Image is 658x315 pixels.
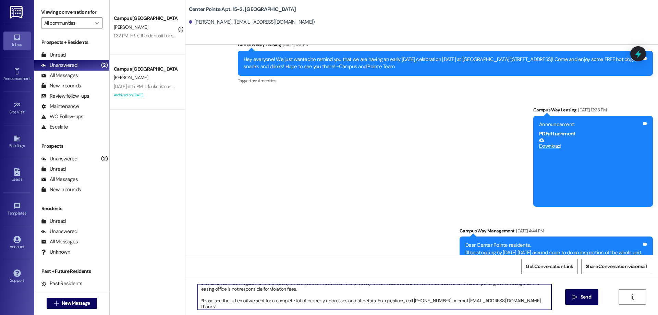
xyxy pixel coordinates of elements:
div: Prospects [34,143,109,150]
span: [PERSON_NAME] [114,24,148,30]
button: New Message [47,298,97,309]
button: Share Conversation via email [581,259,651,274]
span: Amenities [258,78,276,84]
div: WO Follow-ups [41,113,83,120]
div: All Messages [41,72,78,79]
span: • [25,109,26,113]
div: Unknown [41,249,70,256]
span: Share Conversation via email [586,263,647,270]
div: Campus Way Leasing [533,106,653,116]
div: All Messages [41,238,78,245]
div: Unanswered [41,155,77,162]
div: Hey everyone! We just wanted to remind you that we are having an early [DATE] celebration [DATE] ... [244,56,642,71]
div: Unread [41,51,66,59]
div: Unread [41,166,66,173]
div: New Inbounds [41,82,81,89]
button: Get Conversation Link [521,259,577,274]
i:  [95,20,99,26]
span: New Message [62,300,90,307]
div: Unanswered [41,62,77,69]
a: Download [539,137,642,149]
div: New Inbounds [41,186,81,193]
div: Unread [41,218,66,225]
a: Leads [3,166,31,185]
div: Campus Way Leasing [238,41,653,51]
div: Review follow-ups [41,93,89,100]
div: Dear Center Pointe residents, I'll be stopping by [DATE] [DATE] around noon to do an inspection o... [465,242,642,286]
div: Campus [GEOGRAPHIC_DATA] [114,65,177,73]
div: Unanswered [41,228,77,235]
span: Send [581,293,591,301]
a: Templates • [3,200,31,219]
div: Past + Future Residents [34,268,109,275]
div: [DATE] 12:38 PM [576,106,607,113]
div: Maintenance [41,103,79,110]
div: Archived on [DATE] [113,91,178,99]
i:  [572,294,577,300]
input: All communities [44,17,92,28]
div: Announcement: [539,121,642,128]
a: Account [3,234,31,252]
span: • [31,75,32,80]
div: [DATE] 1:35 PM [281,41,309,48]
div: Past Residents [41,280,83,287]
span: [PERSON_NAME] [114,74,148,81]
div: Campus [GEOGRAPHIC_DATA] [114,15,177,22]
b: PDF attachment [539,130,575,137]
b: Center Pointe: Apt. 15~2, [GEOGRAPHIC_DATA] [189,6,296,13]
label: Viewing conversations for [41,7,102,17]
div: Tagged as: [238,76,653,86]
iframe: Download https://res.cloudinary.com/residesk/image/upload/v1753468670/dd0lwuz8ebnnii7xpob0.pdf [539,150,642,202]
button: Send [565,289,598,305]
div: Campus Way Management [460,227,653,237]
div: [DATE] 4:44 PM [514,227,544,234]
span: Get Conversation Link [526,263,573,270]
a: Inbox [3,32,31,50]
div: Escalate [41,123,68,131]
span: • [26,210,27,215]
div: 1:32 PM: Hi! Is the deposit for summer pointe refundable or non-refundable and how much is it? [114,33,303,39]
div: [PERSON_NAME]. ([EMAIL_ADDRESS][DOMAIN_NAME]) [189,19,315,26]
a: Buildings [3,133,31,151]
div: Prospects + Residents [34,39,109,46]
div: (2) [99,60,109,71]
a: Support [3,267,31,286]
a: Site Visit • [3,99,31,118]
div: Residents [34,205,109,212]
div: All Messages [41,176,78,183]
textarea: ACTION REQ'D: Set up your 2025-26 parking. Please read carefully. Opt-Out: You're getting this be... [198,284,551,310]
i:  [630,294,635,300]
div: (2) [99,154,109,164]
img: ResiDesk Logo [10,6,24,19]
div: [DATE] 6:15 PM: It looks like on a computer it still says the same thing... [114,83,250,89]
i:  [54,301,59,306]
